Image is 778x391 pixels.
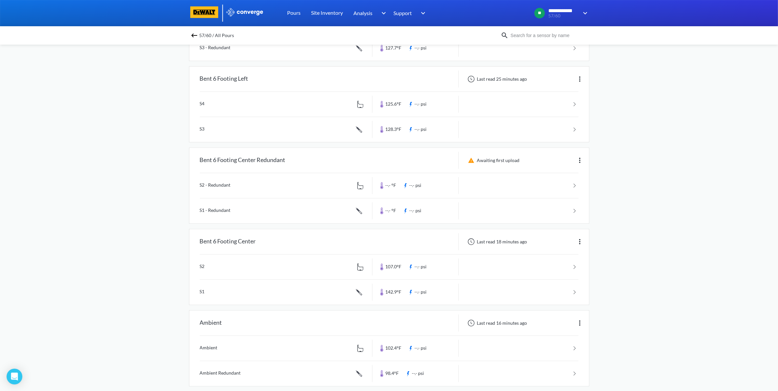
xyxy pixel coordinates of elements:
[464,319,529,327] div: Last read 16 minutes ago
[579,9,589,17] img: downArrow.svg
[509,32,588,39] input: Search for a sensor by name
[394,9,412,17] span: Support
[200,71,248,88] div: Bent 6 Footing Left
[354,9,373,17] span: Analysis
[7,369,22,384] div: Open Intercom Messenger
[576,319,584,327] img: more.svg
[226,8,264,16] img: logo_ewhite.svg
[189,6,220,18] img: logo-dewalt.svg
[200,31,234,40] span: 57/60 / All Pours
[200,233,256,250] div: Bent 6 Footing Center
[417,9,427,17] img: downArrow.svg
[464,75,529,83] div: Last read 25 minutes ago
[501,31,509,39] img: icon-search.svg
[200,152,285,169] div: Bent 6 Footing Center Redundant
[377,9,388,17] img: downArrow.svg
[576,156,584,164] img: more.svg
[464,156,522,164] div: Awaiting first upload
[200,315,222,332] div: Ambient
[576,75,584,83] img: more.svg
[548,13,578,18] span: 57/60
[576,238,584,246] img: more.svg
[464,238,529,246] div: Last read 18 minutes ago
[190,31,198,39] img: backspace.svg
